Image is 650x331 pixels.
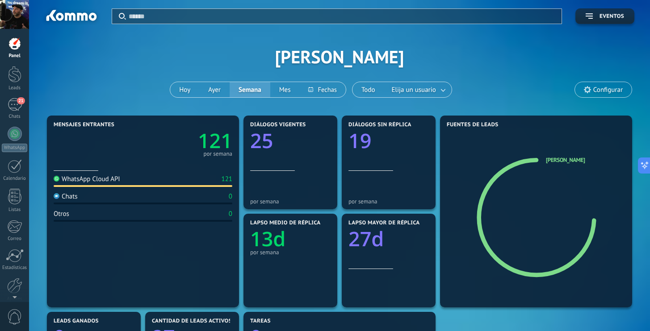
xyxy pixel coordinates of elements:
span: Elija un usuario [390,84,438,96]
div: Listas [2,207,28,213]
span: Fuentes de leads [447,122,499,128]
a: [PERSON_NAME] [546,156,585,164]
div: Estadísticas [2,265,28,271]
text: 19 [348,127,371,154]
text: 13d [250,225,285,252]
button: Elija un usuario [384,82,452,97]
button: Ayer [199,82,230,97]
span: Configurar [593,86,623,94]
div: 0 [229,192,232,201]
span: Tareas [250,318,271,324]
div: por semana [203,152,232,156]
span: Diálogos sin réplica [348,122,411,128]
a: 27d [348,225,429,252]
text: 25 [250,127,273,154]
text: 27d [348,225,384,252]
div: Panel [2,53,28,59]
span: Lapso mayor de réplica [348,220,419,226]
div: por semana [250,249,331,256]
button: Todo [352,82,384,97]
span: 21 [17,97,25,104]
div: Correo [2,236,28,242]
text: 121 [198,127,232,154]
button: Eventos [575,8,634,24]
div: Chats [54,192,78,201]
img: WhatsApp Cloud API [54,176,59,182]
div: Calendario [2,176,28,182]
button: Hoy [170,82,199,97]
div: WhatsApp [2,144,27,152]
div: por semana [348,198,429,205]
button: Fechas [299,82,345,97]
span: Mensajes entrantes [54,122,114,128]
button: Semana [230,82,270,97]
span: Cantidad de leads activos [152,318,232,324]
div: por semana [250,198,331,205]
div: 121 [221,175,232,183]
a: 121 [143,127,232,154]
div: Leads [2,85,28,91]
span: Leads ganados [54,318,99,324]
div: Chats [2,114,28,120]
div: Otros [54,210,69,218]
div: WhatsApp Cloud API [54,175,120,183]
img: Chats [54,193,59,199]
button: Mes [270,82,300,97]
span: Diálogos vigentes [250,122,306,128]
span: Eventos [600,13,624,20]
span: Lapso medio de réplica [250,220,321,226]
div: 0 [229,210,232,218]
